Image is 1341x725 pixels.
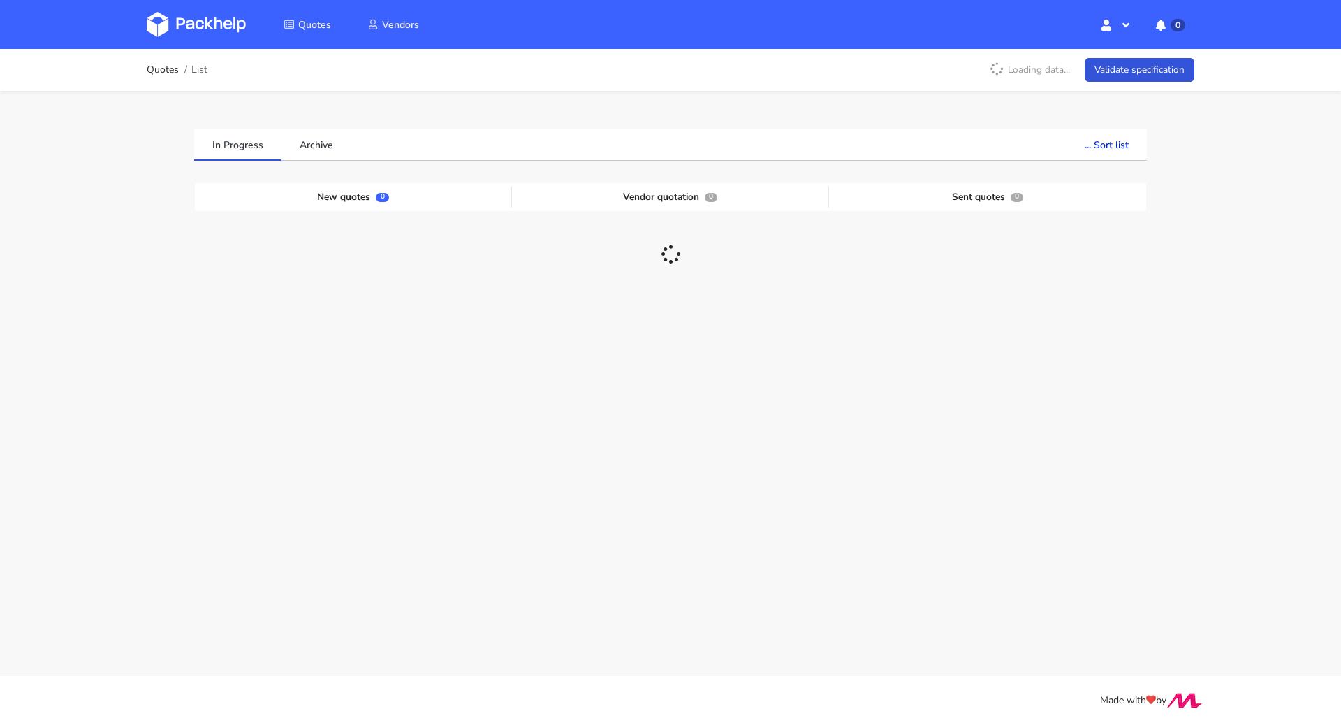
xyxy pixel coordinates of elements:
[1067,129,1147,159] button: ... Sort list
[195,187,512,208] div: New quotes
[829,187,1146,208] div: Sent quotes
[1171,19,1185,31] span: 0
[298,18,331,31] span: Quotes
[147,56,207,84] nav: breadcrumb
[191,64,207,76] span: List
[351,12,436,37] a: Vendors
[1145,12,1194,37] button: 0
[147,12,246,37] img: Dashboard
[267,12,348,37] a: Quotes
[382,18,419,31] span: Vendors
[705,193,717,202] span: 0
[147,64,179,76] a: Quotes
[983,58,1077,82] p: Loading data...
[281,129,351,159] a: Archive
[376,193,388,202] span: 0
[1085,58,1194,82] a: Validate specification
[512,187,829,208] div: Vendor quotation
[1011,193,1023,202] span: 0
[194,129,281,159] a: In Progress
[1166,693,1203,708] img: Move Closer
[129,693,1212,709] div: Made with by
